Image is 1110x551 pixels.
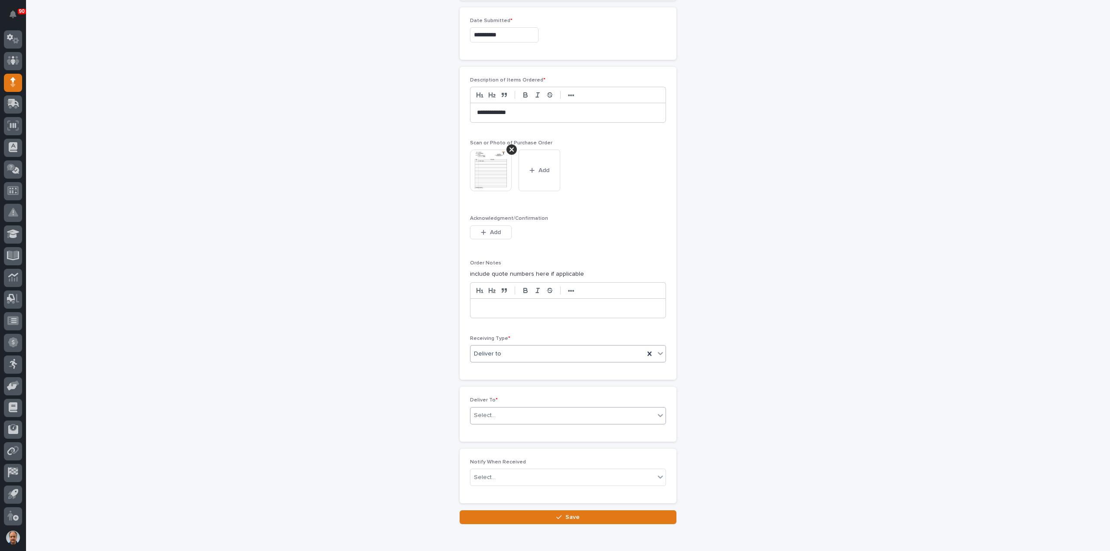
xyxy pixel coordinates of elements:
[470,216,548,221] span: Acknowledgment/Confirmation
[568,92,575,99] strong: •••
[470,398,498,403] span: Deliver To
[19,8,25,14] p: 90
[470,261,501,266] span: Order Notes
[519,150,560,191] button: Add
[4,5,22,23] button: Notifications
[565,513,580,521] span: Save
[11,10,22,24] div: Notifications90
[470,140,552,146] span: Scan or Photo of Purchase Order
[565,285,577,296] button: •••
[565,90,577,100] button: •••
[470,270,666,279] p: include quote numbers here if applicable
[470,336,510,341] span: Receiving Type
[470,460,526,465] span: Notify When Received
[490,228,501,236] span: Add
[474,473,496,482] div: Select...
[470,78,545,83] span: Description of Items Ordered
[568,287,575,294] strong: •••
[470,18,513,23] span: Date Submitted
[474,411,496,420] div: Select...
[470,225,512,239] button: Add
[539,166,549,174] span: Add
[474,349,501,359] span: Deliver to
[4,528,22,547] button: users-avatar
[460,510,676,524] button: Save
